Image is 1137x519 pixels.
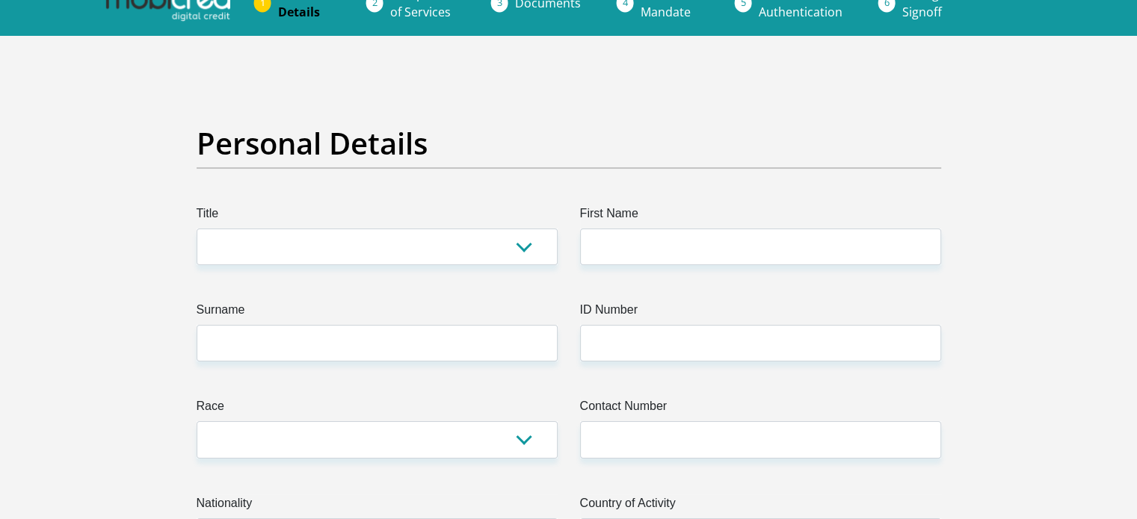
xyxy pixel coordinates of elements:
label: Race [197,397,558,421]
input: Contact Number [580,421,941,458]
label: Surname [197,301,558,325]
label: First Name [580,205,941,229]
input: ID Number [580,325,941,361]
input: First Name [580,229,941,265]
input: Surname [197,325,558,361]
label: Contact Number [580,397,941,421]
label: Title [197,205,558,229]
h2: Personal Details [197,125,941,161]
label: Country of Activity [580,494,941,518]
label: ID Number [580,301,941,325]
label: Nationality [197,494,558,518]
